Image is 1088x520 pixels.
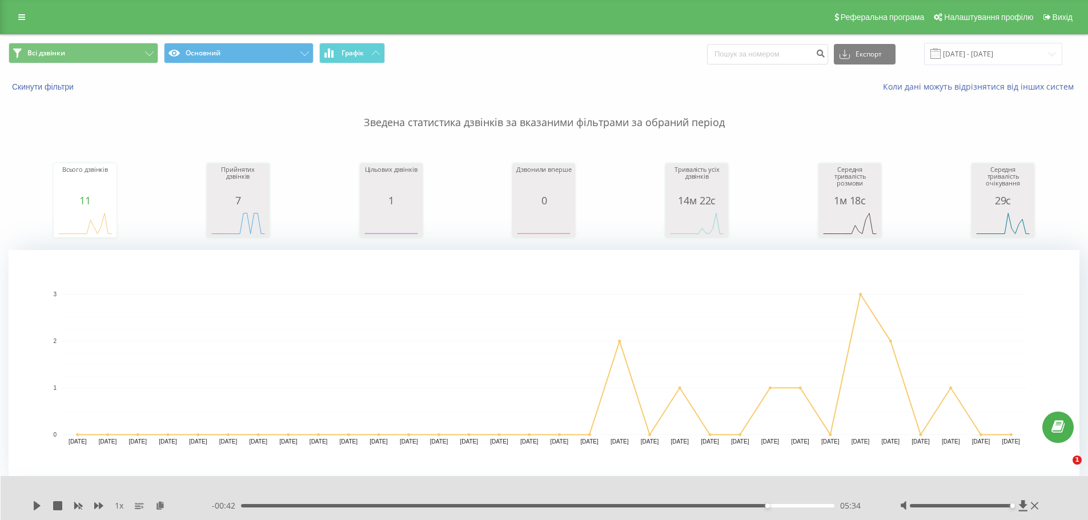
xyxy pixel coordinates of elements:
[430,438,448,445] text: [DATE]
[210,166,267,195] div: Прийнятих дзвінків
[611,438,629,445] text: [DATE]
[912,438,930,445] text: [DATE]
[1049,455,1077,483] iframe: Intercom live chat
[310,438,328,445] text: [DATE]
[490,438,508,445] text: [DATE]
[189,438,207,445] text: [DATE]
[974,206,1031,240] svg: A chart.
[821,195,878,206] div: 1м 18с
[515,206,572,240] svg: A chart.
[834,44,896,65] button: Експорт
[551,438,569,445] text: [DATE]
[1002,438,1020,445] text: [DATE]
[731,438,749,445] text: [DATE]
[400,438,418,445] text: [DATE]
[69,438,87,445] text: [DATE]
[1073,455,1082,465] span: 1
[821,166,878,195] div: Середня тривалість розмови
[852,438,870,445] text: [DATE]
[210,195,267,206] div: 7
[668,195,725,206] div: 14м 22с
[159,438,177,445] text: [DATE]
[53,291,57,297] text: 3
[840,500,861,511] span: 05:34
[1053,13,1073,22] span: Вихід
[974,166,1031,195] div: Середня тривалість очікування
[9,250,1079,478] svg: A chart.
[701,438,719,445] text: [DATE]
[821,438,840,445] text: [DATE]
[53,432,57,438] text: 0
[9,82,79,92] button: Скинути фільтри
[212,500,241,511] span: - 00:42
[520,438,539,445] text: [DATE]
[580,438,599,445] text: [DATE]
[882,438,900,445] text: [DATE]
[370,438,388,445] text: [DATE]
[363,195,420,206] div: 1
[219,438,238,445] text: [DATE]
[53,338,57,344] text: 2
[668,206,725,240] svg: A chart.
[972,438,990,445] text: [DATE]
[765,503,769,508] div: Accessibility label
[210,206,267,240] svg: A chart.
[944,13,1033,22] span: Налаштування профілю
[821,206,878,240] svg: A chart.
[279,438,298,445] text: [DATE]
[460,438,478,445] text: [DATE]
[57,166,114,195] div: Всього дзвінків
[57,206,114,240] svg: A chart.
[668,166,725,195] div: Тривалість усіх дзвінків
[129,438,147,445] text: [DATE]
[883,81,1079,92] a: Коли дані можуть відрізнятися вiд інших систем
[1010,503,1015,508] div: Accessibility label
[9,43,158,63] button: Всі дзвінки
[57,195,114,206] div: 11
[9,92,1079,130] p: Зведена статистика дзвінків за вказаними фільтрами за обраний період
[27,49,65,58] span: Всі дзвінки
[249,438,267,445] text: [DATE]
[340,438,358,445] text: [DATE]
[363,166,420,195] div: Цільових дзвінків
[942,438,960,445] text: [DATE]
[363,206,420,240] svg: A chart.
[115,500,123,511] span: 1 x
[841,13,925,22] span: Реферальна програма
[641,438,659,445] text: [DATE]
[791,438,809,445] text: [DATE]
[761,438,780,445] text: [DATE]
[99,438,117,445] text: [DATE]
[671,438,689,445] text: [DATE]
[974,195,1031,206] div: 29с
[53,385,57,391] text: 1
[515,195,572,206] div: 0
[707,44,828,65] input: Пошук за номером
[342,49,364,57] span: Графік
[319,43,385,63] button: Графік
[515,166,572,195] div: Дзвонили вперше
[164,43,314,63] button: Основний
